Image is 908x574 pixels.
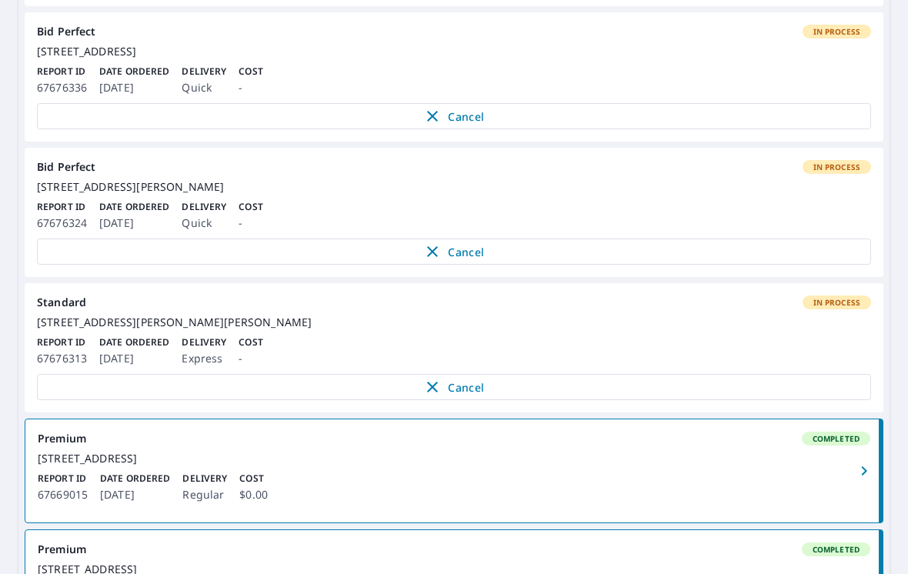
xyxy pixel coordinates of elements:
div: [STREET_ADDRESS] [37,45,871,58]
p: $0.00 [239,486,268,504]
div: Standard [37,295,871,309]
p: 67669015 [38,486,88,504]
p: Date Ordered [99,200,169,214]
p: 67676336 [37,78,87,97]
div: Premium [38,432,870,446]
p: Cost [239,472,268,486]
p: Report ID [37,200,87,214]
span: Completed [803,544,869,555]
div: [STREET_ADDRESS][PERSON_NAME] [37,180,871,194]
p: - [239,78,262,97]
p: Report ID [37,335,87,349]
p: Date Ordered [100,472,170,486]
span: In Process [804,26,870,37]
div: [STREET_ADDRESS][PERSON_NAME][PERSON_NAME] [37,315,871,329]
a: PremiumCompleted[STREET_ADDRESS]Report ID67669015Date Ordered[DATE]DeliveryRegularCost$0.00 [25,419,883,522]
a: StandardIn Process[STREET_ADDRESS][PERSON_NAME][PERSON_NAME]Report ID67676313Date Ordered[DATE]De... [25,283,883,412]
p: Quick [182,78,226,97]
p: Cost [239,200,262,214]
span: Cancel [53,242,855,261]
div: [STREET_ADDRESS] [38,452,870,466]
p: Delivery [182,200,226,214]
span: Cancel [53,378,855,396]
p: 67676313 [37,349,87,368]
p: Date Ordered [99,335,169,349]
p: Report ID [37,65,87,78]
span: In Process [804,297,870,308]
p: Cost [239,65,262,78]
span: In Process [804,162,870,172]
p: Delivery [182,65,226,78]
div: Bid Perfect [37,160,871,174]
p: Quick [182,214,226,232]
p: [DATE] [99,78,169,97]
p: [DATE] [100,486,170,504]
p: Delivery [182,335,226,349]
p: Cost [239,335,262,349]
p: Report ID [38,472,88,486]
a: Bid PerfectIn Process[STREET_ADDRESS][PERSON_NAME]Report ID67676324Date Ordered[DATE]DeliveryQuic... [25,148,883,277]
span: Completed [803,433,869,444]
p: [DATE] [99,214,169,232]
button: Cancel [37,103,871,129]
p: Regular [182,486,227,504]
p: Delivery [182,472,227,486]
p: Date Ordered [99,65,169,78]
p: - [239,349,262,368]
a: Bid PerfectIn Process[STREET_ADDRESS]Report ID67676336Date Ordered[DATE]DeliveryQuickCost-Cancel [25,12,883,142]
p: - [239,214,262,232]
span: Cancel [53,107,855,125]
p: Express [182,349,226,368]
p: [DATE] [99,349,169,368]
p: 67676324 [37,214,87,232]
div: Premium [38,542,870,556]
button: Cancel [37,239,871,265]
button: Cancel [37,374,871,400]
div: Bid Perfect [37,25,871,38]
